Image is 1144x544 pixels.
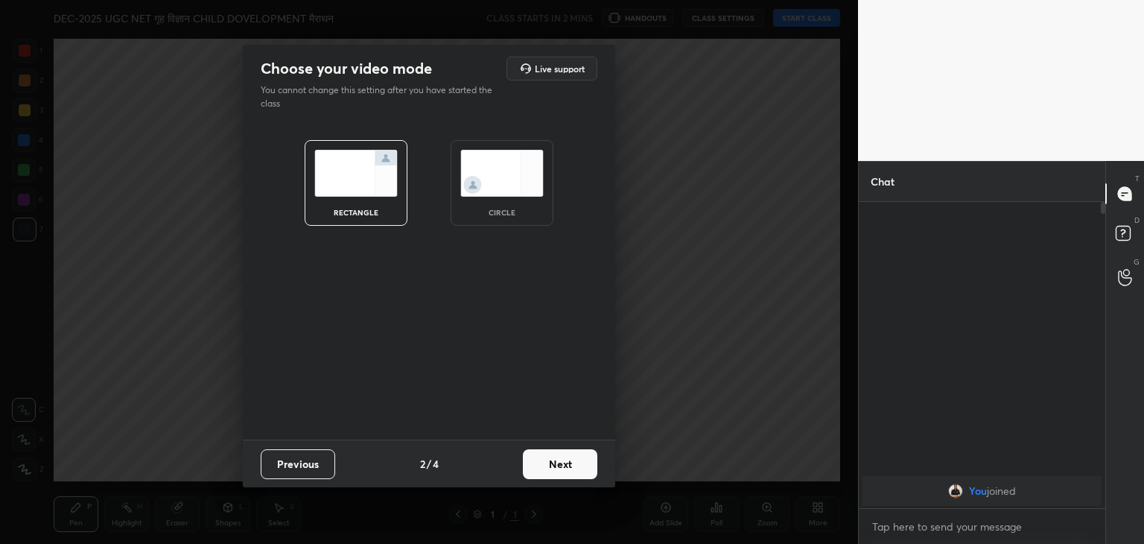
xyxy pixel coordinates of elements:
p: G [1134,256,1140,268]
button: Next [523,449,597,479]
p: Chat [859,162,906,201]
h4: 2 [420,456,425,472]
h5: Live support [535,64,585,73]
h4: 4 [433,456,439,472]
h4: / [427,456,431,472]
img: ac1245674e8d465aac1aa0ff8abd4772.jpg [948,484,963,499]
p: D [1134,215,1140,226]
div: rectangle [326,209,386,216]
img: circleScreenIcon.acc0effb.svg [460,150,544,197]
h2: Choose your video mode [261,59,432,78]
p: You cannot change this setting after you have started the class [261,83,502,110]
button: Previous [261,449,335,479]
div: grid [859,473,1105,509]
span: joined [987,485,1016,497]
span: You [969,485,987,497]
p: T [1135,173,1140,184]
div: circle [472,209,532,216]
img: normalScreenIcon.ae25ed63.svg [314,150,398,197]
